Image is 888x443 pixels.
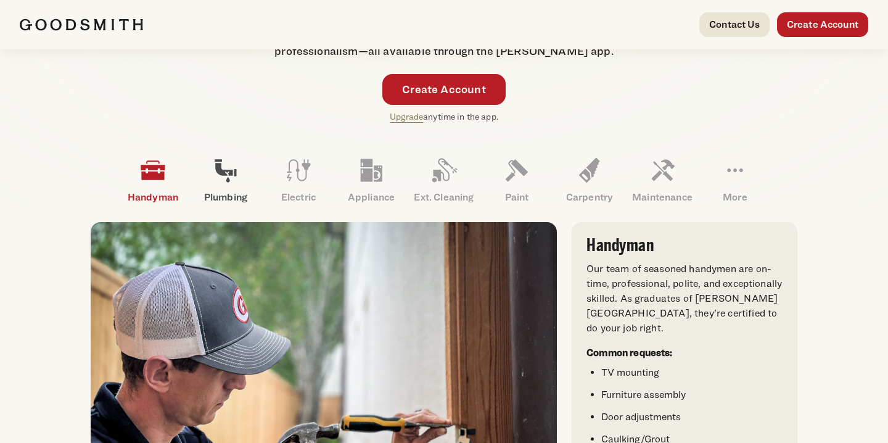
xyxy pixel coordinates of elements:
p: Electric [262,190,335,205]
p: Ext. Cleaning [408,190,480,205]
a: Electric [262,148,335,212]
p: Handyman [117,190,189,205]
p: Paint [480,190,553,205]
p: More [699,190,771,205]
li: TV mounting [601,365,783,380]
img: Goodsmith [20,19,143,31]
li: Furniture assembly [601,387,783,402]
p: Our team of seasoned handymen are on-time, professional, polite, and exceptionally skilled. As gr... [586,262,783,336]
h3: Handyman [586,237,783,254]
a: Upgrade [390,111,423,122]
a: Create Account [777,12,868,37]
a: Handyman [117,148,189,212]
span: Dozens of home repair services, trusted technicians, and reliable professionalism—all available t... [274,28,614,57]
p: Maintenance [626,190,699,205]
p: Plumbing [189,190,262,205]
a: Maintenance [626,148,699,212]
p: Appliance [335,190,408,205]
li: Door adjustments [601,410,783,424]
a: Carpentry [553,148,626,212]
p: anytime in the app. [390,110,498,124]
a: Ext. Cleaning [408,148,480,212]
strong: Common requests: [586,347,673,358]
a: Paint [480,148,553,212]
a: Plumbing [189,148,262,212]
a: Contact Us [699,12,770,37]
a: Create Account [382,74,506,105]
a: More [699,148,771,212]
p: Carpentry [553,190,626,205]
a: Appliance [335,148,408,212]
